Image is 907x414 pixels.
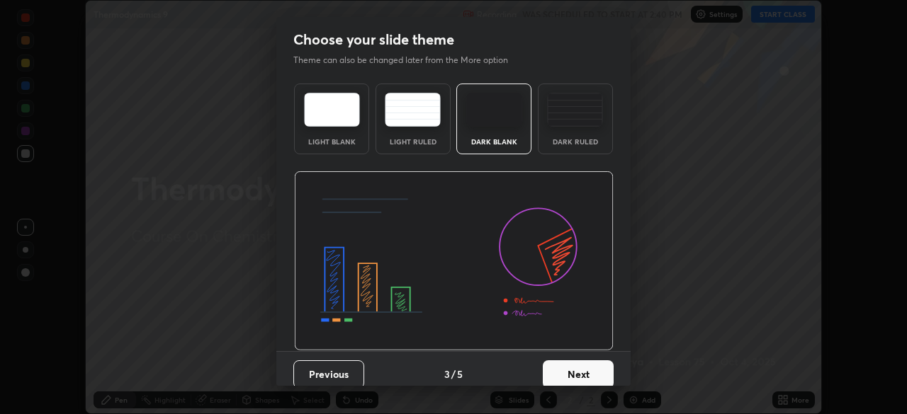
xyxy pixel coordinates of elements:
img: darkThemeBanner.d06ce4a2.svg [294,171,614,351]
h2: Choose your slide theme [293,30,454,49]
img: darkRuledTheme.de295e13.svg [547,93,603,127]
div: Dark Ruled [547,138,604,145]
img: lightRuledTheme.5fabf969.svg [385,93,441,127]
button: Previous [293,360,364,389]
p: Theme can also be changed later from the More option [293,54,523,67]
div: Light Blank [303,138,360,145]
h4: / [451,367,456,381]
h4: 5 [457,367,463,381]
h4: 3 [444,367,450,381]
div: Light Ruled [385,138,441,145]
img: darkTheme.f0cc69e5.svg [466,93,522,127]
img: lightTheme.e5ed3b09.svg [304,93,360,127]
button: Next [543,360,614,389]
div: Dark Blank [466,138,522,145]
